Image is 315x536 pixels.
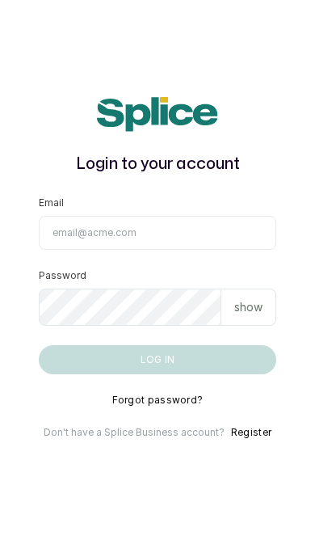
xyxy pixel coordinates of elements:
p: Don't have a Splice Business account? [44,426,225,439]
input: email@acme.com [39,216,276,250]
p: show [234,299,262,315]
button: Forgot password? [112,394,204,407]
button: Register [231,426,271,439]
label: Email [39,196,64,209]
h1: Login to your account [39,151,276,177]
button: Log in [39,345,276,374]
label: Password [39,269,86,282]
